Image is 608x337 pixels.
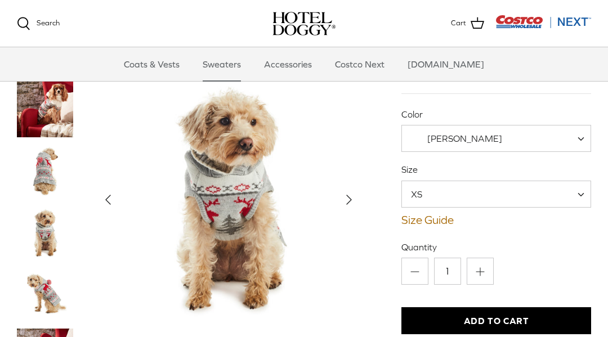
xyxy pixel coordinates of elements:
[96,187,120,212] button: Previous
[427,133,502,143] span: [PERSON_NAME]
[254,47,322,80] a: Accessories
[495,14,591,28] img: Costco Next
[401,124,591,151] span: Vanilla Ice
[337,187,361,212] button: Next
[96,66,361,332] a: Show Gallery
[401,307,591,334] button: Add to Cart
[17,16,60,30] a: Search
[402,132,525,144] span: Vanilla Ice
[17,142,73,199] a: Thumbnail Link
[114,47,190,80] a: Coats & Vests
[272,11,336,35] img: hoteldoggycom
[325,47,395,80] a: Costco Next
[37,18,60,26] span: Search
[402,187,445,200] span: XS
[451,17,466,29] span: Cart
[397,47,494,80] a: [DOMAIN_NAME]
[272,11,336,35] a: hoteldoggy.com hoteldoggycom
[401,163,591,175] label: Size
[401,180,591,207] span: XS
[401,240,591,253] label: Quantity
[434,257,461,284] input: Quantity
[17,204,73,260] a: Thumbnail Link
[401,213,591,226] a: Size Guide
[401,107,591,120] label: Color
[17,266,73,322] a: Thumbnail Link
[17,66,73,137] a: Thumbnail Link
[193,47,251,80] a: Sweaters
[451,16,484,30] a: Cart
[495,21,591,30] a: Visit Costco Next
